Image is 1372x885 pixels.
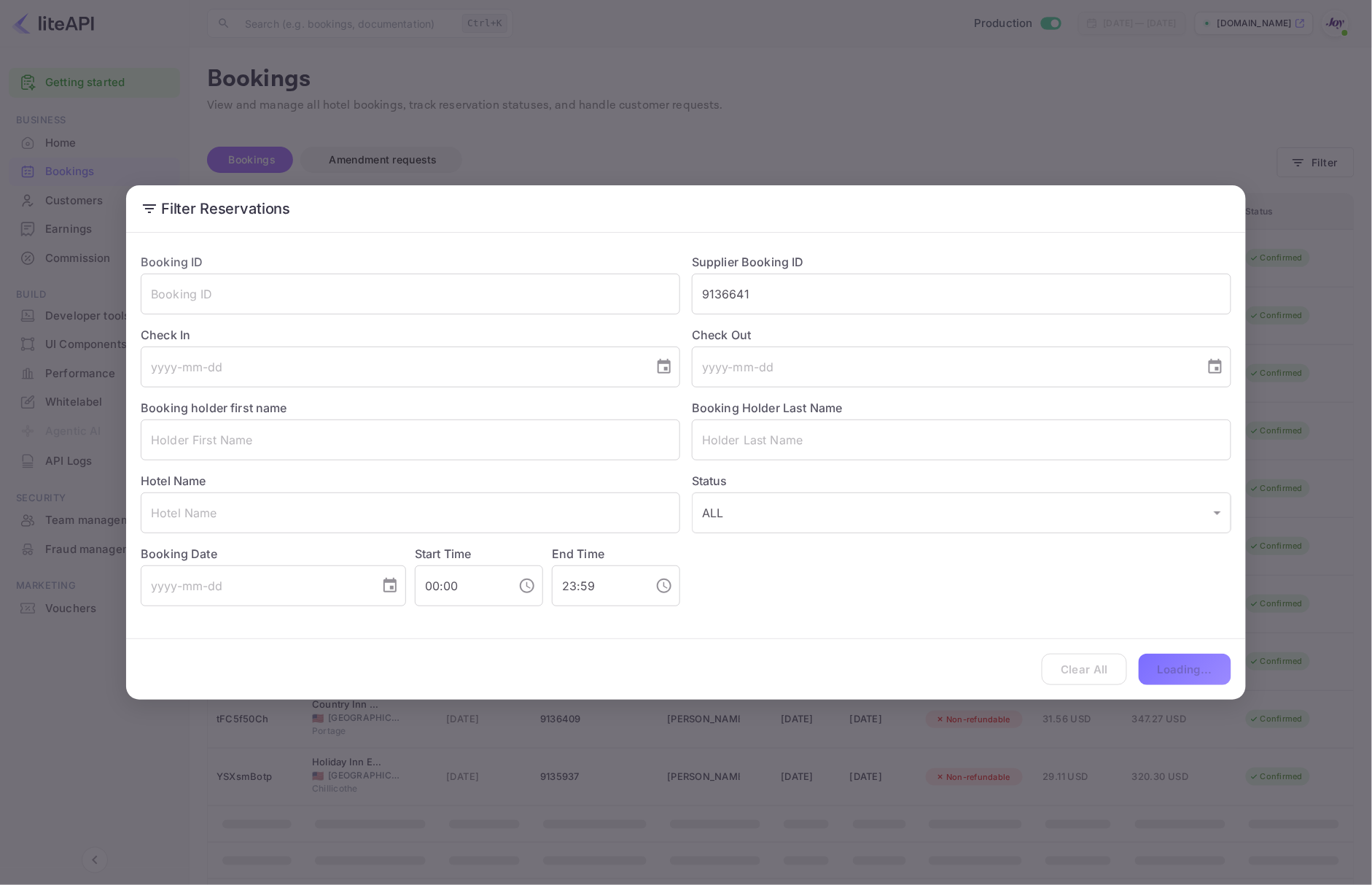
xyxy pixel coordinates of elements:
[141,255,203,269] label: Booking ID
[141,545,406,563] label: Booking Date
[692,326,1231,344] label: Check Out
[552,565,644,606] input: hh:mm
[692,420,1231,460] input: Holder Last Name
[141,565,370,606] input: yyyy-mm-dd
[650,352,679,382] button: Choose date
[692,347,1195,387] input: yyyy-mm-dd
[375,571,405,600] button: Choose date
[141,326,680,344] label: Check In
[415,546,472,561] label: Start Time
[141,401,287,415] label: Booking holder first name
[692,274,1231,314] input: Supplier Booking ID
[692,492,1231,533] div: ALL
[1201,352,1230,382] button: Choose date
[141,474,206,488] label: Hotel Name
[512,571,542,600] button: Choose time, selected time is 12:00 AM
[552,546,604,561] label: End Time
[692,401,843,415] label: Booking Holder Last Name
[126,185,1246,232] h2: Filter Reservations
[650,571,679,600] button: Choose time, selected time is 11:59 PM
[141,347,644,387] input: yyyy-mm-dd
[141,420,680,460] input: Holder First Name
[692,255,804,269] label: Supplier Booking ID
[141,274,680,314] input: Booking ID
[141,492,680,533] input: Hotel Name
[692,472,1231,490] label: Status
[415,565,507,606] input: hh:mm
